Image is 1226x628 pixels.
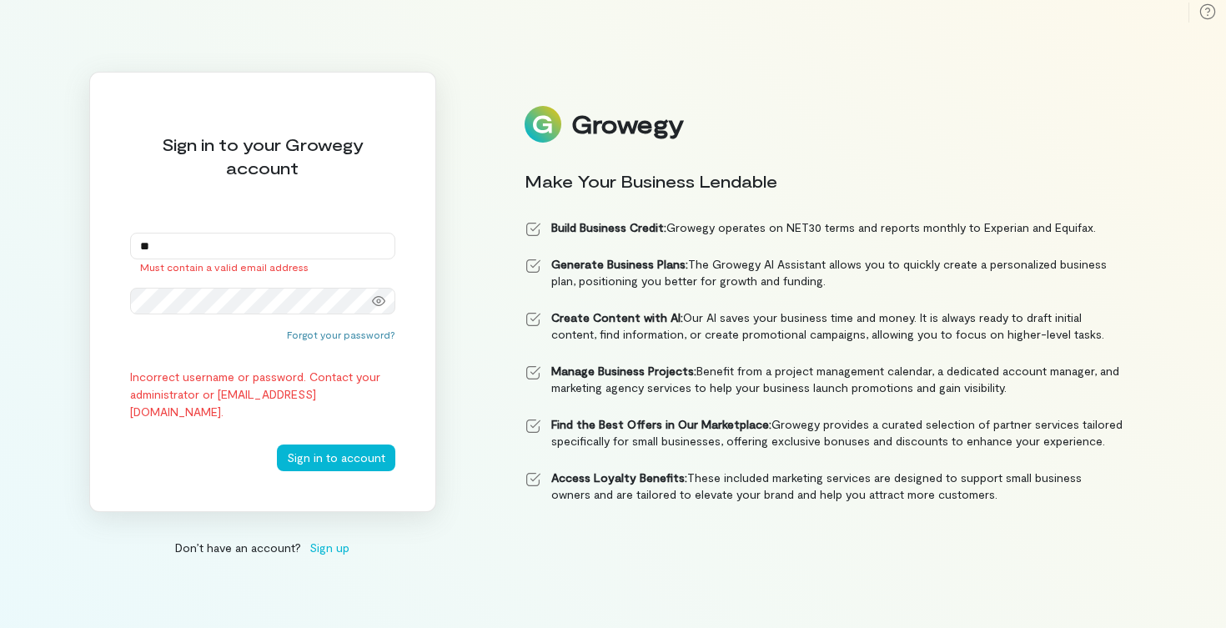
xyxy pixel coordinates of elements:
div: Incorrect username or password. Contact your administrator or [EMAIL_ADDRESS][DOMAIN_NAME]. [130,368,395,420]
div: Sign in to your Growegy account [130,133,395,179]
li: These included marketing services are designed to support small business owners and are tailored ... [525,470,1123,503]
img: Logo [525,106,561,143]
li: Benefit from a project management calendar, a dedicated account manager, and marketing agency ser... [525,363,1123,396]
div: Don’t have an account? [89,539,436,556]
div: Make Your Business Lendable [525,169,1123,193]
strong: Create Content with AI: [551,310,683,324]
li: Growegy operates on NET30 terms and reports monthly to Experian and Equifax. [525,219,1123,236]
span: Sign up [309,539,349,556]
strong: Manage Business Projects: [551,364,696,378]
li: Our AI saves your business time and money. It is always ready to draft initial content, find info... [525,309,1123,343]
button: Forgot your password? [287,328,395,341]
strong: Build Business Credit: [551,220,666,234]
strong: Access Loyalty Benefits: [551,470,687,485]
div: Growegy [571,110,683,138]
strong: Find the Best Offers in Our Marketplace: [551,417,771,431]
li: The Growegy AI Assistant allows you to quickly create a personalized business plan, positioning y... [525,256,1123,289]
div: Must contain a valid email address [130,259,395,274]
li: Growegy provides a curated selection of partner services tailored specifically for small business... [525,416,1123,450]
strong: Generate Business Plans: [551,257,688,271]
button: Sign in to account [277,445,395,471]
